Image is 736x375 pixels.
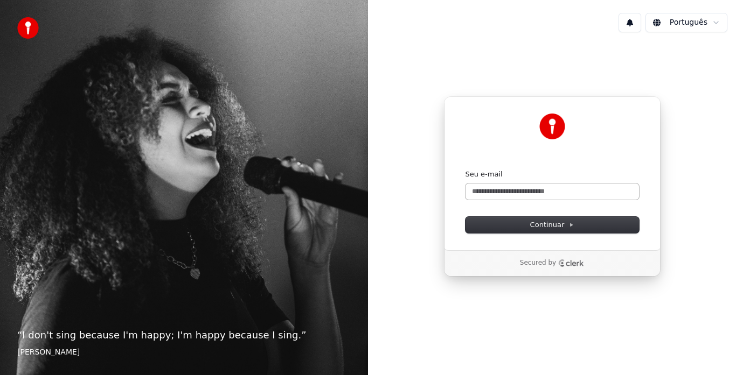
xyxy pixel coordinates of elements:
[466,217,639,233] button: Continuar
[530,220,574,230] span: Continuar
[539,114,565,139] img: Youka
[17,347,351,358] footer: [PERSON_NAME]
[466,169,503,179] label: Seu e-mail
[558,259,584,267] a: Clerk logo
[17,328,351,343] p: “ I don't sing because I'm happy; I'm happy because I sing. ”
[17,17,39,39] img: youka
[520,259,556,267] p: Secured by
